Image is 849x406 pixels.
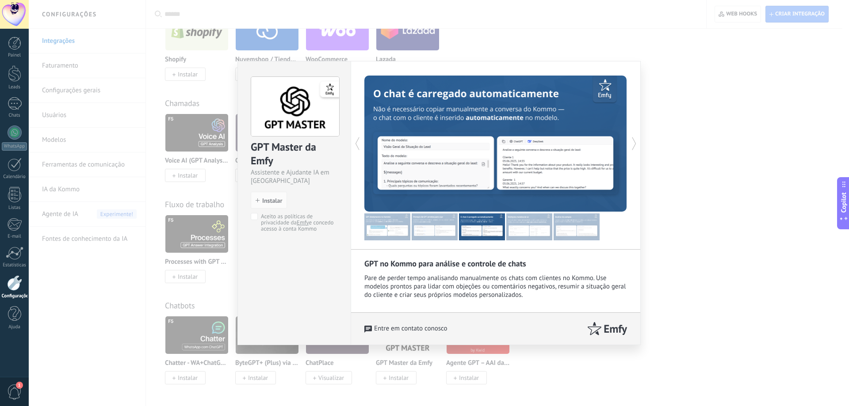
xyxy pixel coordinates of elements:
[2,53,27,58] div: Painel
[588,322,627,336] a: Emfy
[604,322,627,336] span: Emfy
[251,140,338,168] div: GPT Master da Emfy
[2,234,27,239] div: E-mail
[364,213,410,240] img: tour_image_b0b991c2a469415a337a69200d06c2fe.png
[251,168,338,185] div: Assistente e Ajudante IA em [GEOGRAPHIC_DATA]
[364,258,627,269] div: GPT no Kommo para análise e controle de chats
[412,213,458,240] img: tour_image_007b0da0b96d3bc51b1b17c38d48e432.png
[16,382,23,389] span: 1
[2,205,27,211] div: Listas
[506,213,552,240] img: tour_image_962c50db953c06ca7571bba16030c4ed.png
[297,219,309,226] a: Emfy
[554,213,600,240] img: tour_image_c18530527d21bad42ceac86b472ae192.png
[251,77,339,137] img: logo_main.png
[2,84,27,90] div: Leads
[374,324,447,333] p: Entre em contato conosco
[839,192,848,212] span: Copilot
[364,274,627,299] div: Pare de perder tempo analisando manualmente os chats com clientes no Kommo. Use modelos prontos p...
[2,174,27,180] div: Calendário
[251,192,287,209] button: Instalar
[2,324,27,330] div: Ajuda
[2,113,27,118] div: Chats
[2,262,27,268] div: Estatísticas
[261,213,335,232] div: Aceito as políticas de privacidade da Emfy e concedo acesso à conta Kommo
[364,324,447,333] a: Entre em contato conosco
[2,142,27,151] div: WhatsApp
[2,293,27,299] div: Configurações
[459,213,505,240] img: tour_image_723f5c25cc6606e3e23b69233707d684.png
[261,213,335,232] span: Aceito as políticas de privacidade da e concedo acesso à conta Kommo
[262,197,282,204] span: Instalar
